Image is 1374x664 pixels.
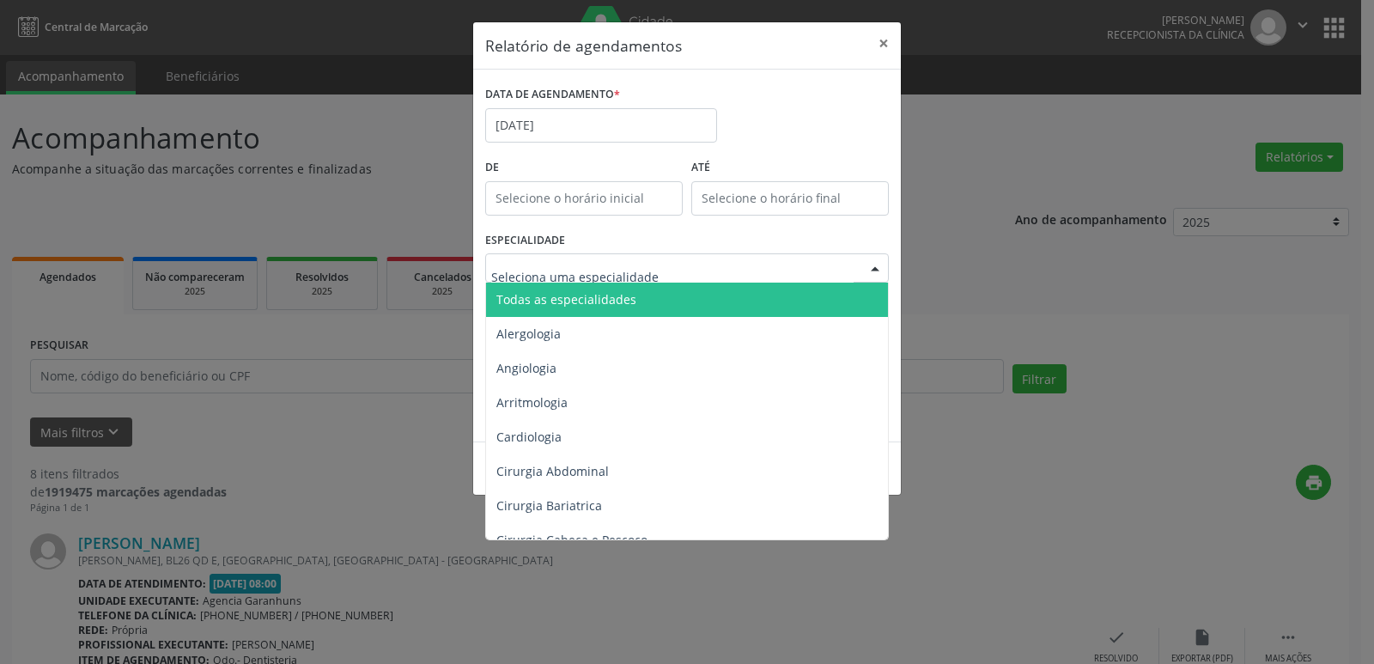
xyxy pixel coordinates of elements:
label: De [485,155,683,181]
span: Angiologia [496,360,556,376]
span: Cardiologia [496,429,562,445]
span: Arritmologia [496,394,568,411]
input: Selecione o horário inicial [485,181,683,216]
button: Close [866,22,901,64]
label: ESPECIALIDADE [485,228,565,254]
span: Cirurgia Abdominal [496,463,609,479]
h5: Relatório de agendamentos [485,34,682,57]
span: Todas as especialidades [496,291,636,308]
input: Selecione o horário final [691,181,889,216]
label: ATÉ [691,155,889,181]
input: Seleciona uma especialidade [491,259,854,294]
span: Alergologia [496,326,561,342]
span: Cirurgia Bariatrica [496,497,602,514]
input: Selecione uma data ou intervalo [485,108,717,143]
span: Cirurgia Cabeça e Pescoço [496,532,647,548]
label: DATA DE AGENDAMENTO [485,82,620,108]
